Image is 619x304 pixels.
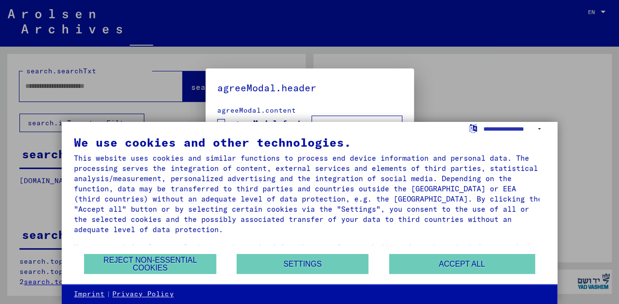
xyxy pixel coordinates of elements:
[217,80,402,96] h5: agreeModal.header
[74,289,104,299] a: Imprint
[74,136,545,148] div: We use cookies and other technologies.
[84,254,216,274] button: Reject non-essential cookies
[229,117,311,129] span: agreeModal.footer
[217,105,402,116] div: agreeModal.content
[74,153,545,235] div: This website uses cookies and similar functions to process end device information and personal da...
[311,116,402,134] button: agreeModal.button
[112,289,173,299] a: Privacy Policy
[389,254,535,274] button: Accept all
[237,254,368,274] button: Settings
